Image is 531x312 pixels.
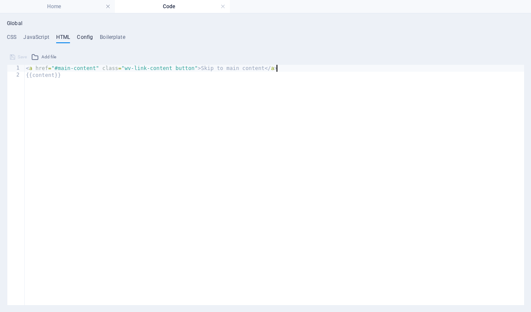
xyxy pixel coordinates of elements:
h4: Global [7,20,22,27]
h4: Config [77,34,93,44]
h4: Boilerplate [100,34,125,44]
span: Add file [41,52,56,62]
h4: CSS [7,34,16,44]
h4: JavaScript [23,34,49,44]
div: 2 [7,72,25,79]
button: Add file [30,52,57,62]
h4: HTML [56,34,70,44]
div: 1 [7,65,25,72]
h4: Code [115,2,230,11]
